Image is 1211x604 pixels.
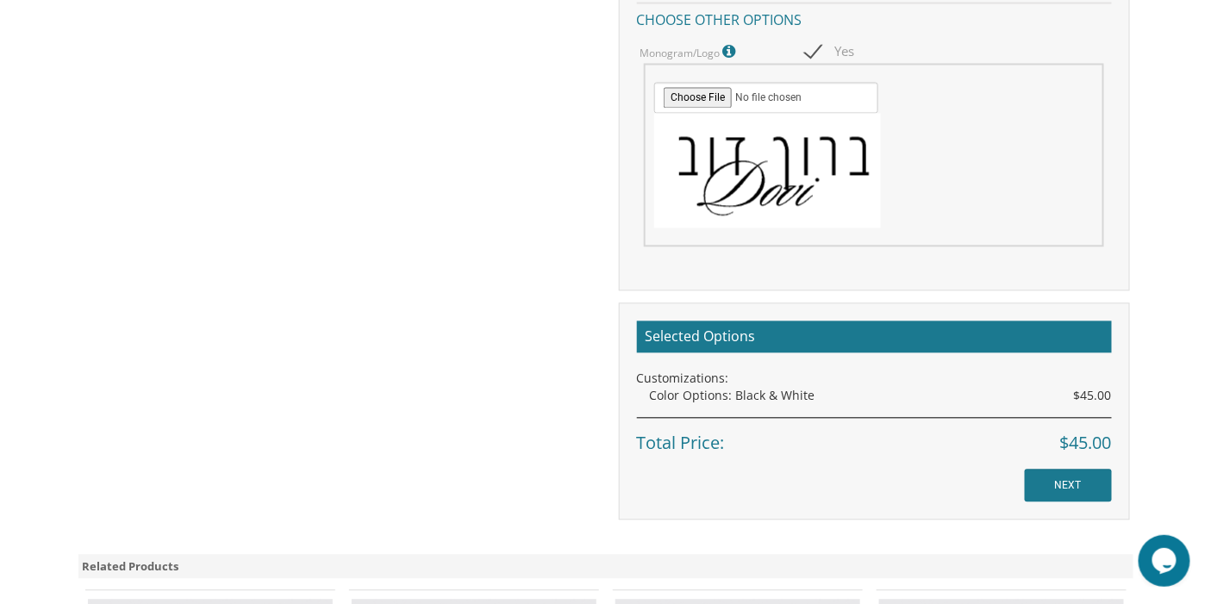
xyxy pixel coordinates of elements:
iframe: chat widget [1139,535,1194,587]
h2: Selected Options [637,321,1112,354]
label: Monogram/Logo [640,41,740,64]
input: NEXT [1025,470,1112,502]
span: $45.00 [1060,432,1112,457]
img: PhBk8nkpJOS7LkPy+WSiIiSJEEwwN1BOBzx+flJq9WK4jg+vBYEAXmeV5rPMsYczoCM45iCIKDxeMxnA7gLCIeW3FOpiZ0G7Z... [654,114,881,228]
div: Color Options: Black & White [650,388,1112,405]
div: Total Price: [637,418,1112,457]
div: Related Products [78,555,1133,580]
span: Yes [805,41,855,63]
div: Customizations: [637,370,1112,388]
span: $45.00 [1074,388,1112,405]
h4: Choose other options [637,3,1112,33]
